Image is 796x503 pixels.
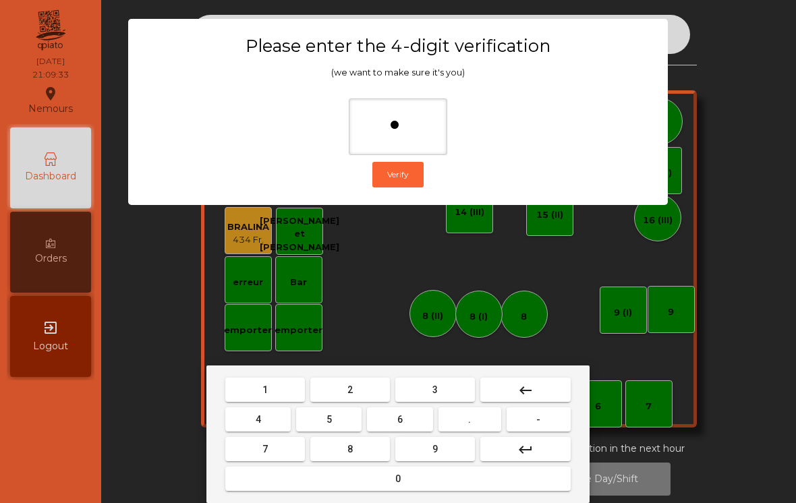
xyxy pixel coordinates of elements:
[262,384,268,395] span: 1
[468,414,471,425] span: .
[331,67,465,78] span: (we want to make sure it's you)
[432,384,438,395] span: 3
[432,444,438,454] span: 9
[347,384,353,395] span: 2
[372,162,424,187] button: Verify
[395,473,401,484] span: 0
[347,444,353,454] span: 8
[326,414,332,425] span: 5
[397,414,403,425] span: 6
[517,442,534,458] mat-icon: keyboard_return
[256,414,261,425] span: 4
[154,35,642,57] h3: Please enter the 4-digit verification
[536,414,540,425] span: -
[262,444,268,454] span: 7
[517,382,534,398] mat-icon: keyboard_backspace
